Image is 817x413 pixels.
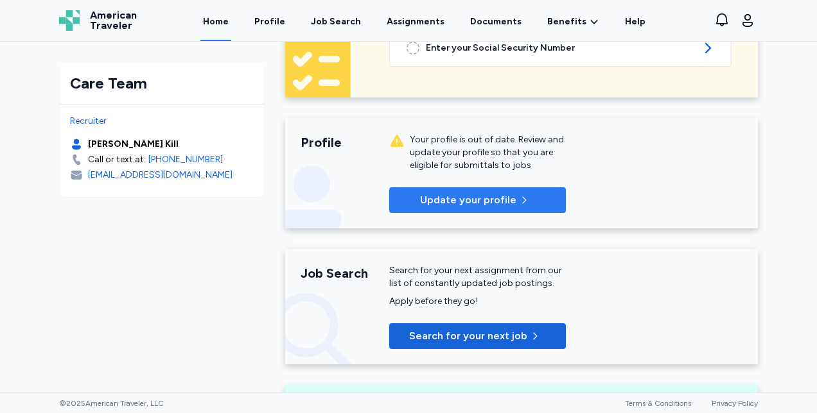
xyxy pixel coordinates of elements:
button: Search for your next job [389,323,566,349]
span: Update your profile [420,192,516,208]
div: Job Search [301,264,389,282]
span: © 2025 American Traveler, LLC [59,398,164,409]
div: Care Team [70,73,254,94]
div: Call or text at: [88,153,146,166]
a: [PHONE_NUMBER] [148,153,223,166]
span: Search for your next job [409,328,527,344]
a: Terms & Conditions [625,399,691,408]
div: Search for your next assignment from our list of constantly updated job postings. [389,264,566,290]
div: Profile [301,133,389,151]
div: Your profile is out of date. Review and update your profile so that you are eligible for submitta... [410,133,566,172]
div: [EMAIL_ADDRESS][DOMAIN_NAME] [88,169,233,181]
div: Recruiter [70,115,254,128]
div: Apply before they go! [389,295,566,308]
a: Home [200,1,231,41]
a: Benefits [547,15,599,28]
div: [PERSON_NAME] Kill [88,138,179,151]
div: Job Search [311,15,361,28]
span: American Traveler [90,10,137,31]
span: Benefits [547,15,586,28]
a: Privacy Policy [712,399,758,408]
button: Update your profile [389,187,566,213]
img: Logo [59,10,80,31]
span: Enter your Social Security Number [426,42,695,55]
